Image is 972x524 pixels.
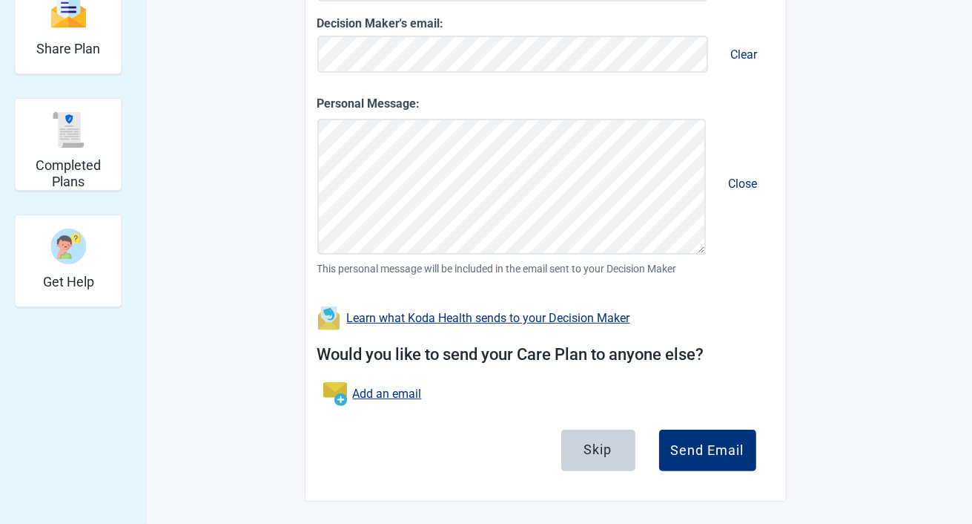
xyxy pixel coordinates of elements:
div: Send Email [671,443,744,458]
label: Personal Message: [317,94,774,113]
img: Learn what Koda Health sends to your Decision Maker [317,307,341,330]
button: Send Email [659,430,756,471]
h2: Completed Plans [22,157,116,189]
h2: Get Help [43,274,94,290]
a: Learn what Koda Health sends to your Decision Maker [347,311,630,325]
button: Remove [712,162,773,206]
button: Add an email [317,376,428,412]
img: Add an email [323,382,347,406]
a: Add an email [353,384,422,403]
button: Skip [561,430,635,471]
button: Close [716,163,769,205]
img: Completed Plans [50,112,86,148]
button: Clear [718,33,769,76]
label: Decision Maker's email: [317,14,774,33]
div: Get Help [15,214,122,307]
h2: Share Plan [36,41,100,57]
img: Get Help [50,229,86,264]
span: This personal message will be included in the email sent to your Decision Maker [317,261,774,277]
button: Remove [714,33,773,76]
div: Skip [584,442,612,456]
div: Completed Plans [15,98,122,191]
h1: Would you like to send your Care Plan to anyone else? [317,342,774,368]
